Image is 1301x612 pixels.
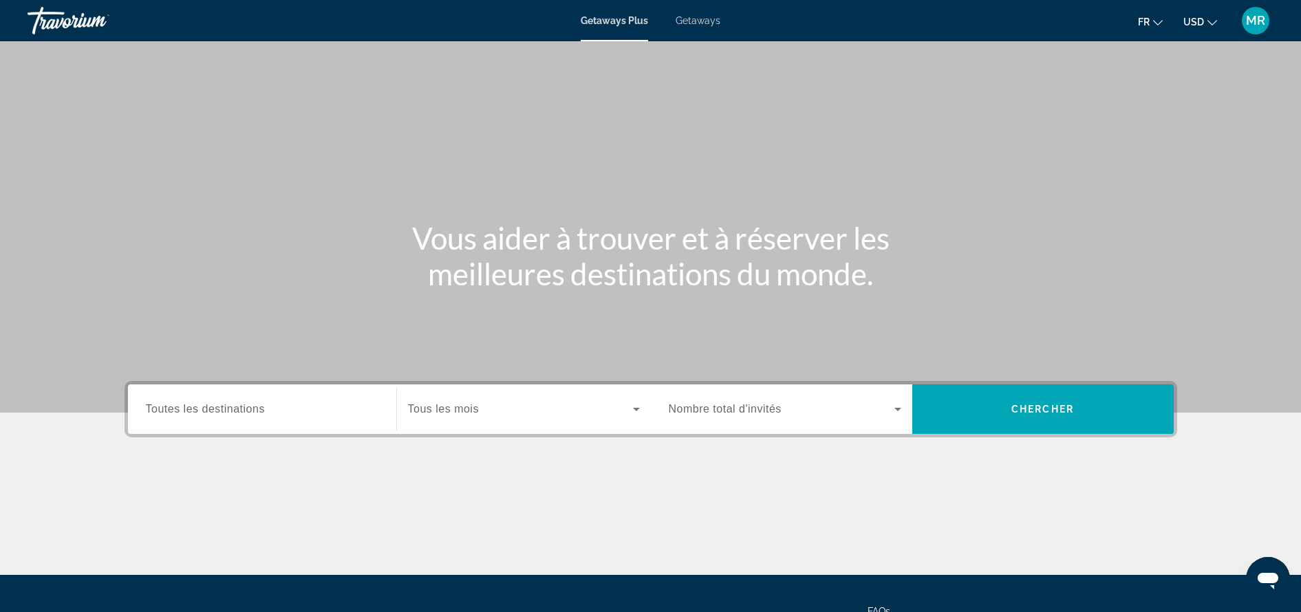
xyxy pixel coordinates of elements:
[669,403,782,415] span: Nombre total d'invités
[146,403,265,415] span: Toutes les destinations
[1183,12,1217,32] button: Change currency
[676,15,720,26] a: Getaways
[1246,557,1290,601] iframe: Bouton de lancement de la fenêtre de messagerie
[1238,6,1273,35] button: User Menu
[128,384,1174,434] div: Search widget
[28,3,165,39] a: Travorium
[581,15,648,26] a: Getaways Plus
[1138,12,1163,32] button: Change language
[393,220,909,292] h1: Vous aider à trouver et à réserver les meilleures destinations du monde.
[1183,17,1204,28] span: USD
[408,403,479,415] span: Tous les mois
[1011,404,1074,415] span: Chercher
[1246,14,1265,28] span: MR
[912,384,1174,434] button: Chercher
[1138,17,1150,28] span: fr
